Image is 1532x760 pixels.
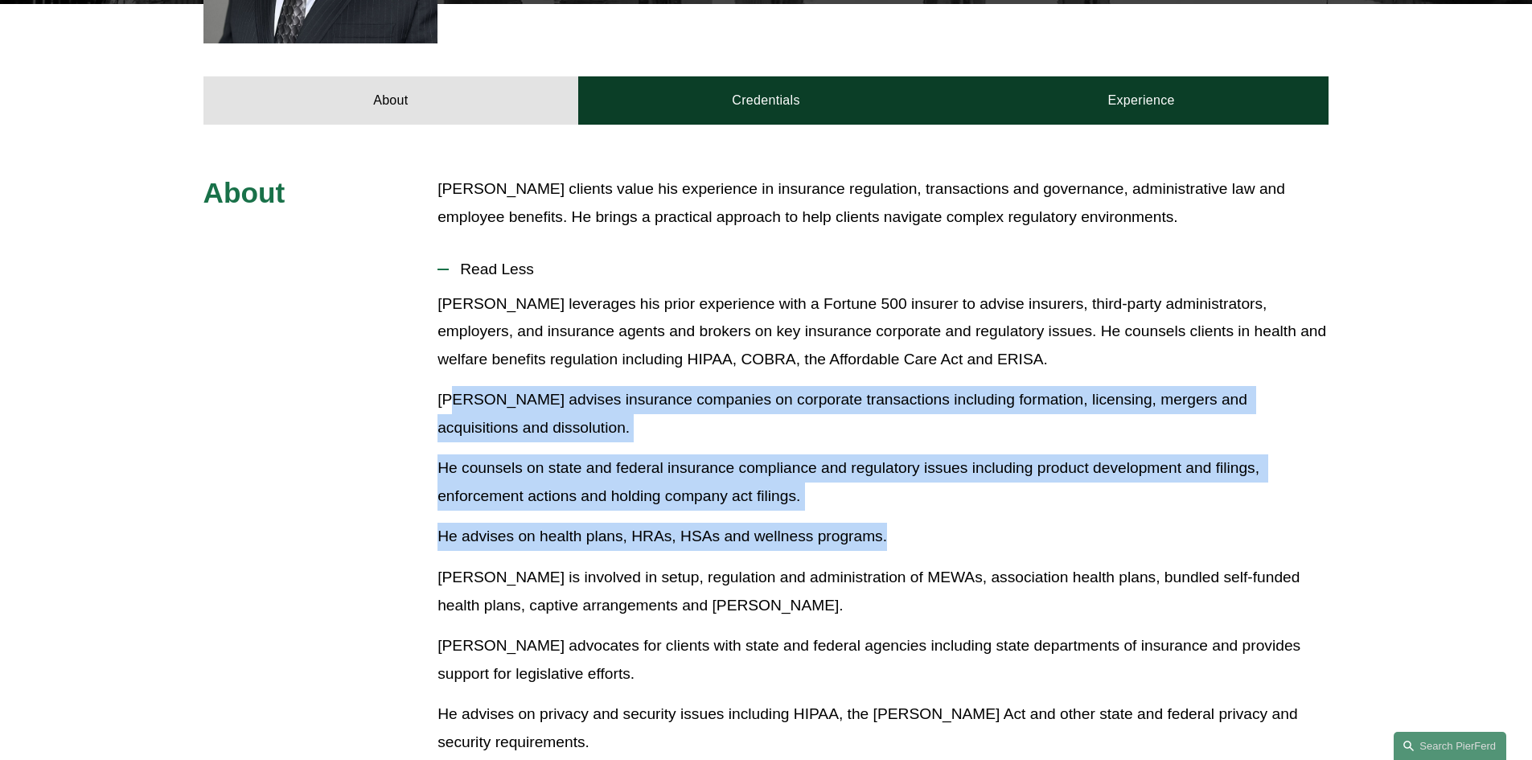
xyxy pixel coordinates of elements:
p: [PERSON_NAME] is involved in setup, regulation and administration of MEWAs, association health pl... [437,564,1329,619]
p: He advises on health plans, HRAs, HSAs and wellness programs. [437,523,1329,551]
span: About [203,177,285,208]
p: He counsels on state and federal insurance compliance and regulatory issues including product dev... [437,454,1329,510]
a: Search this site [1394,732,1506,760]
a: Experience [954,76,1329,125]
button: Read Less [437,249,1329,290]
p: [PERSON_NAME] clients value his experience in insurance regulation, transactions and governance, ... [437,175,1329,231]
span: Read Less [449,261,1329,278]
a: About [203,76,579,125]
p: [PERSON_NAME] leverages his prior experience with a Fortune 500 insurer to advise insurers, third... [437,290,1329,374]
p: [PERSON_NAME] advises insurance companies on corporate transactions including formation, licensin... [437,386,1329,442]
a: Credentials [578,76,954,125]
p: He advises on privacy and security issues including HIPAA, the [PERSON_NAME] Act and other state ... [437,700,1329,756]
p: [PERSON_NAME] advocates for clients with state and federal agencies including state departments o... [437,632,1329,688]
